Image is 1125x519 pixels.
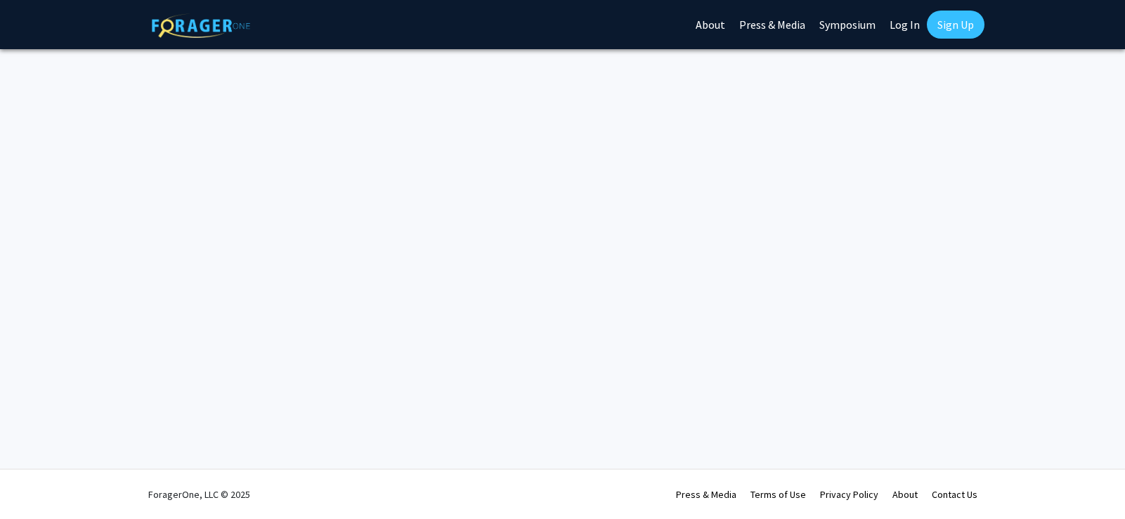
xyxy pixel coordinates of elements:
[820,488,878,501] a: Privacy Policy
[750,488,806,501] a: Terms of Use
[892,488,918,501] a: About
[148,470,250,519] div: ForagerOne, LLC © 2025
[152,13,250,38] img: ForagerOne Logo
[932,488,977,501] a: Contact Us
[676,488,736,501] a: Press & Media
[927,11,984,39] a: Sign Up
